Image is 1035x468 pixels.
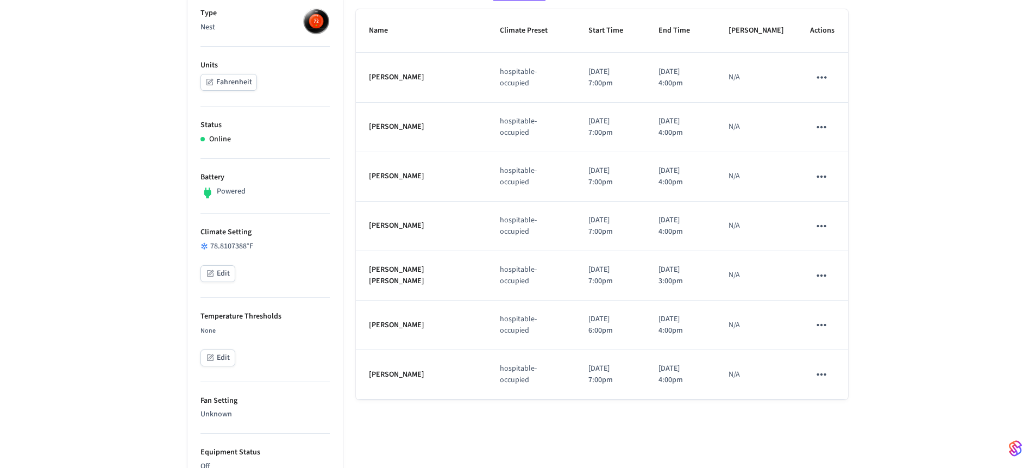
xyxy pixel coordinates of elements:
[487,350,575,400] td: hospitable-occupied
[716,350,797,400] td: N/A
[797,9,848,53] th: Actions
[716,152,797,202] td: N/A
[369,121,474,133] p: [PERSON_NAME]
[369,171,474,182] p: [PERSON_NAME]
[200,447,330,458] p: Equipment Status
[369,369,474,380] p: [PERSON_NAME]
[716,103,797,152] td: N/A
[209,134,231,145] p: Online
[217,186,246,197] p: Powered
[658,363,702,386] p: [DATE] 4:00pm
[200,409,330,420] p: Unknown
[200,8,330,19] p: Type
[645,9,716,53] th: End Time
[369,220,474,232] p: [PERSON_NAME]
[658,314,702,336] p: [DATE] 4:00pm
[200,120,330,131] p: Status
[487,202,575,251] td: hospitable-occupied
[369,320,474,331] p: [PERSON_NAME]
[200,311,330,322] p: Temperature Thresholds
[303,8,330,35] img: nest_learning_thermostat
[487,103,575,152] td: hospitable-occupied
[200,265,235,282] button: Edit
[588,314,632,336] p: [DATE] 6:00pm
[588,215,632,238] p: [DATE] 7:00pm
[716,53,797,102] td: N/A
[369,264,474,287] p: [PERSON_NAME] [PERSON_NAME]
[356,9,487,53] th: Name
[658,116,702,139] p: [DATE] 4:00pm
[588,264,632,287] p: [DATE] 7:00pm
[487,301,575,350] td: hospitable-occupied
[575,9,645,53] th: Start Time
[588,116,632,139] p: [DATE] 7:00pm
[588,165,632,188] p: [DATE] 7:00pm
[200,22,330,33] p: Nest
[1009,440,1022,457] img: SeamLogoGradient.69752ec5.svg
[487,152,575,202] td: hospitable-occupied
[716,301,797,350] td: N/A
[200,241,330,252] div: 78.8107388 °F
[487,53,575,102] td: hospitable-occupied
[200,172,330,183] p: Battery
[588,66,632,89] p: [DATE] 7:00pm
[200,326,216,335] span: None
[200,74,257,91] button: Fahrenheit
[658,165,702,188] p: [DATE] 4:00pm
[716,251,797,301] td: N/A
[200,227,330,238] p: Climate Setting
[658,215,702,238] p: [DATE] 4:00pm
[658,66,702,89] p: [DATE] 4:00pm
[369,72,474,83] p: [PERSON_NAME]
[658,264,702,287] p: [DATE] 3:00pm
[200,350,235,366] button: Edit
[487,9,575,53] th: Climate Preset
[200,60,330,71] p: Units
[200,395,330,407] p: Fan Setting
[716,9,797,53] th: [PERSON_NAME]
[716,202,797,251] td: N/A
[487,251,575,301] td: hospitable-occupied
[356,9,848,400] table: schedules table
[588,363,632,386] p: [DATE] 7:00pm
